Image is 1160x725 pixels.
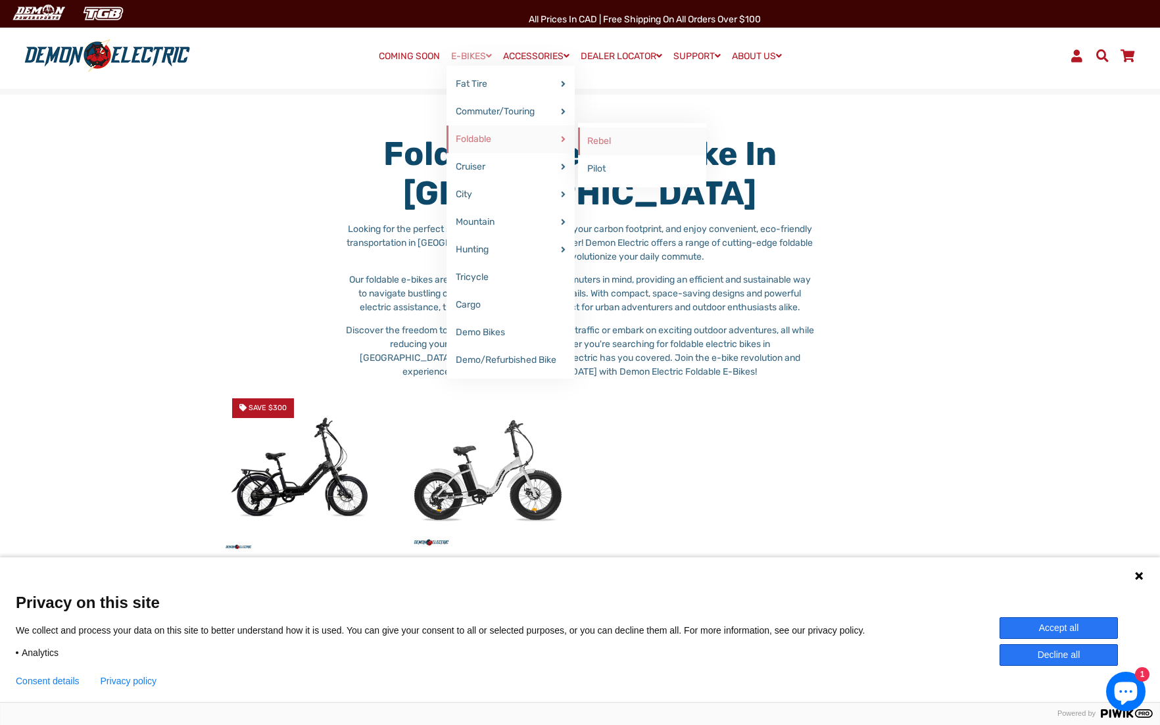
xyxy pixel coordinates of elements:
[578,155,706,183] a: Pilot
[222,388,386,552] a: Rebel Folding eBike - Demon Electric Save $300
[447,153,575,181] a: Cruiser
[447,208,575,236] a: Mountain
[447,181,575,208] a: City
[16,676,80,686] button: Consent details
[101,676,157,686] a: Privacy policy
[447,346,575,374] a: Demo/Refurbished Bike
[669,47,725,66] a: SUPPORT
[529,14,761,25] span: All Prices in CAD | Free shipping on all orders over $100
[345,323,816,379] p: Discover the freedom to effortlessly glide through city traffic or embark on exciting outdoor adv...
[222,552,386,603] a: Rebel Folding eBike Rated 5.0 out of 5 stars 9 reviews $1,899 $1,599
[345,134,816,213] h1: Foldable Electric Bike in [GEOGRAPHIC_DATA]
[374,47,445,66] a: COMING SOON
[447,126,575,153] a: Foldable
[447,291,575,319] a: Cargo
[406,388,570,552] img: Pilot Folding eBike - Demon Electric
[222,557,386,571] p: Rebel Folding eBike
[249,404,287,412] span: Save $300
[406,557,570,571] p: Pilot Folding eBike
[16,624,884,636] p: We collect and process your data on this site to better understand how it is used. You can give y...
[16,593,1144,612] span: Privacy on this site
[447,47,496,66] a: E-BIKES
[447,70,575,98] a: Fat Tire
[1000,617,1118,639] button: Accept all
[406,552,570,603] a: Pilot Folding eBike Rated 5.0 out of 5 stars 4 reviews $1,599+
[727,47,786,66] a: ABOUT US
[1052,709,1101,718] span: Powered by
[498,47,574,66] a: ACCESSORIES
[222,388,386,552] img: Rebel Folding eBike - Demon Electric
[20,39,195,73] img: Demon Electric logo
[447,98,575,126] a: Commuter/Touring
[1000,644,1118,666] button: Decline all
[7,3,70,24] img: Demon Electric
[576,47,667,66] a: DEALER LOCATOR
[22,647,59,659] span: Analytics
[447,319,575,346] a: Demo Bikes
[345,273,816,314] p: Our foldable e-bikes are designed with Canadian commuters in mind, providing an efficient and sus...
[345,222,816,264] p: Looking for the perfect solution to beat traffic, reduce your carbon footprint, and enjoy conveni...
[1102,672,1149,714] inbox-online-store-chat: Shopify online store chat
[447,236,575,264] a: Hunting
[447,264,575,291] a: Tricycle
[578,128,706,155] a: Rebel
[76,3,130,24] img: TGB Canada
